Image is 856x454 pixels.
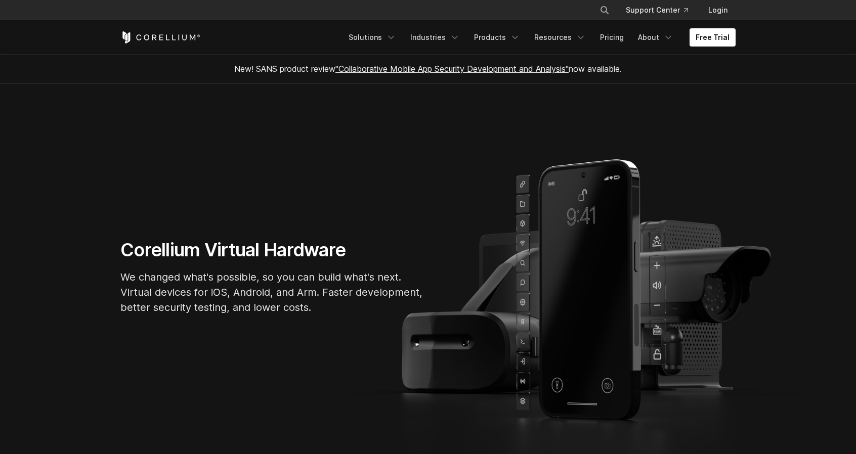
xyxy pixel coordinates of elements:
[343,28,736,47] div: Navigation Menu
[690,28,736,47] a: Free Trial
[234,64,622,74] span: New! SANS product review now available.
[468,28,526,47] a: Products
[120,239,424,261] h1: Corellium Virtual Hardware
[618,1,696,19] a: Support Center
[335,64,569,74] a: "Collaborative Mobile App Security Development and Analysis"
[120,31,201,43] a: Corellium Home
[404,28,466,47] a: Industries
[120,269,424,315] p: We changed what's possible, so you can build what's next. Virtual devices for iOS, Android, and A...
[343,28,402,47] a: Solutions
[528,28,592,47] a: Resources
[587,1,736,19] div: Navigation Menu
[632,28,679,47] a: About
[595,1,614,19] button: Search
[700,1,736,19] a: Login
[594,28,630,47] a: Pricing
